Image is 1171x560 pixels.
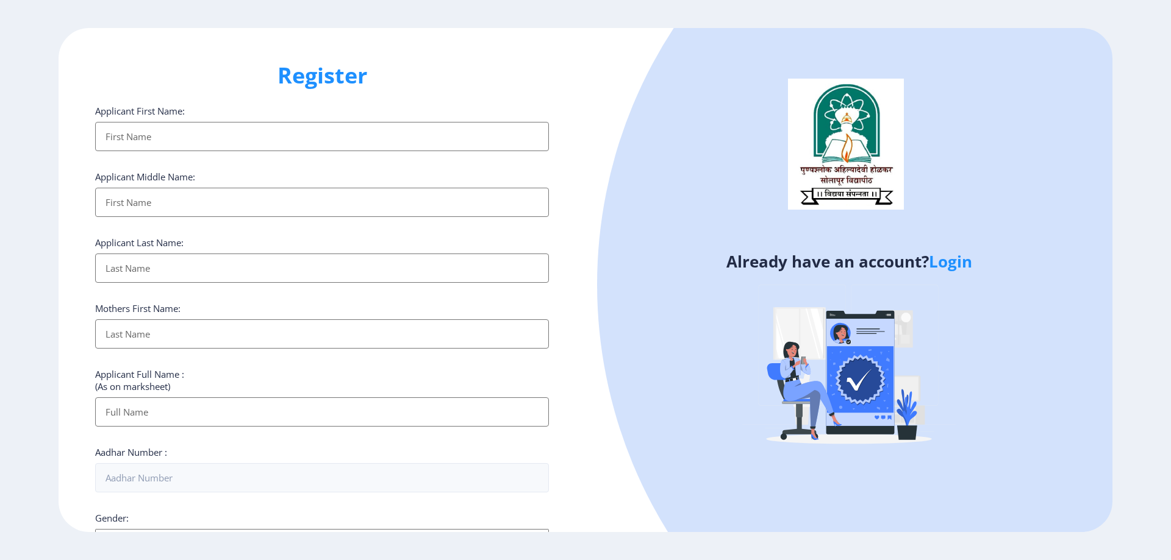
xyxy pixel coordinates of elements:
[95,236,184,249] label: Applicant Last Name:
[95,302,181,314] label: Mothers First Name:
[95,122,549,151] input: First Name
[95,463,549,492] input: Aadhar Number
[95,253,549,283] input: Last Name
[95,61,549,90] h1: Register
[95,171,195,183] label: Applicant Middle Name:
[95,446,167,458] label: Aadhar Number :
[929,250,972,272] a: Login
[788,79,904,209] img: logo
[95,319,549,349] input: Last Name
[95,512,129,524] label: Gender:
[95,105,185,117] label: Applicant First Name:
[95,368,184,392] label: Applicant Full Name : (As on marksheet)
[742,261,956,475] img: Verified-rafiki.svg
[595,252,1103,271] h4: Already have an account?
[95,397,549,427] input: Full Name
[95,188,549,217] input: First Name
